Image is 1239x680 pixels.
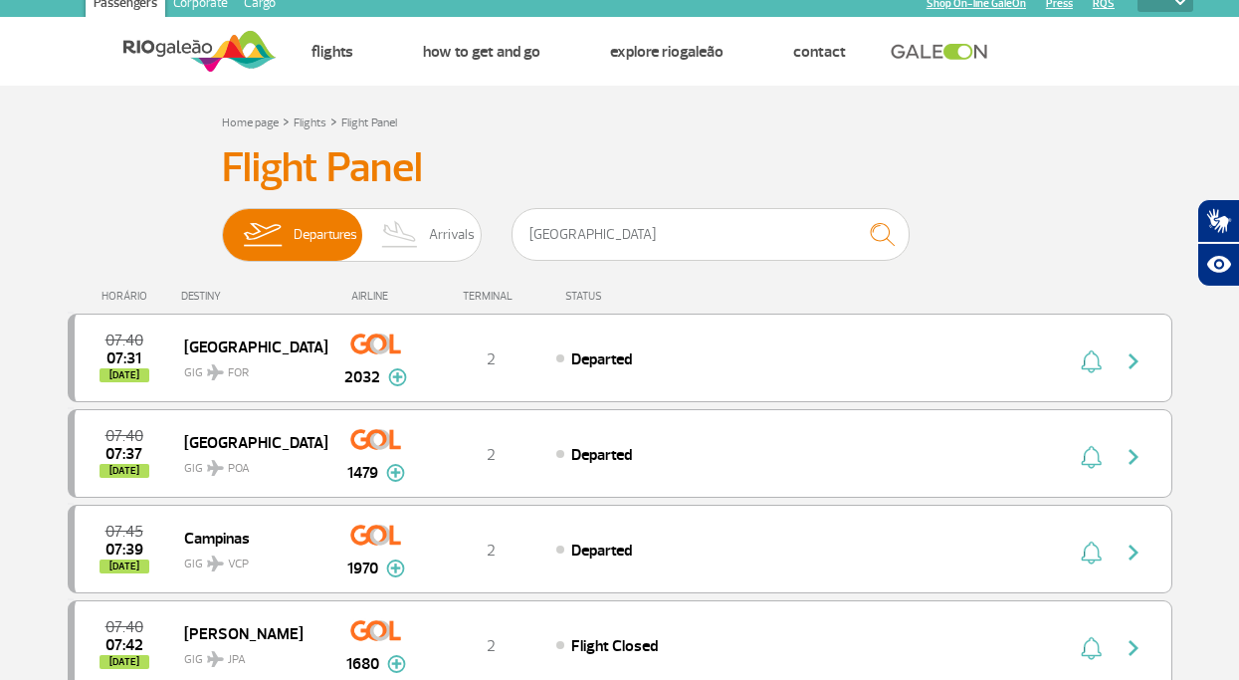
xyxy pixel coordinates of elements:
span: 2025-09-29 07:45:00 [105,525,143,539]
span: GIG [184,353,311,382]
button: Abrir recursos assistivos. [1197,243,1239,287]
span: Departed [571,349,632,369]
span: [GEOGRAPHIC_DATA] [184,334,311,359]
img: seta-direita-painel-voo.svg [1122,445,1145,469]
span: 2025-09-29 07:37:00 [105,447,142,461]
span: Flight Closed [571,636,658,656]
span: Departures [294,209,357,261]
a: Flight Panel [341,115,397,130]
span: 2 [487,541,496,561]
img: sino-painel-voo.svg [1081,636,1102,660]
div: STATUS [555,290,718,303]
img: destiny_airplane.svg [207,460,224,476]
span: Campinas [184,525,311,551]
span: 2025-09-29 07:40:00 [105,334,143,347]
span: 2025-09-29 07:39:51 [105,543,143,557]
img: sino-painel-voo.svg [1081,349,1102,373]
img: seta-direita-painel-voo.svg [1122,636,1145,660]
img: seta-direita-painel-voo.svg [1122,541,1145,565]
span: 2032 [344,365,380,389]
span: [DATE] [100,560,149,573]
img: seta-direita-painel-voo.svg [1122,349,1145,373]
span: Departed [571,445,632,465]
a: > [283,110,290,132]
img: mais-info-painel-voo.svg [386,464,405,482]
span: FOR [228,364,249,382]
span: [DATE] [100,464,149,478]
img: mais-info-painel-voo.svg [387,655,406,673]
span: 2 [487,445,496,465]
h3: Flight Panel [222,143,1018,193]
span: GIG [184,640,311,669]
span: [DATE] [100,655,149,669]
div: AIRLINE [326,290,426,303]
div: Plugin de acessibilidade da Hand Talk. [1197,199,1239,287]
img: slider-embarque [231,209,294,261]
a: Flights [311,42,353,62]
button: Abrir tradutor de língua de sinais. [1197,199,1239,243]
span: 2025-09-29 07:42:49 [105,638,143,652]
div: DESTINY [181,290,326,303]
span: JPA [228,651,246,669]
span: 2 [487,349,496,369]
img: mais-info-painel-voo.svg [386,560,405,577]
span: GIG [184,449,311,478]
a: Explore RIOgaleão [610,42,723,62]
span: 1970 [347,557,378,580]
span: Arrivals [429,209,475,261]
span: 1479 [347,461,378,485]
img: sino-painel-voo.svg [1081,541,1102,565]
span: 2025-09-29 07:40:00 [105,620,143,634]
input: Flight, city or airline [512,208,910,261]
a: > [330,110,337,132]
img: slider-desembarque [371,209,430,261]
span: GIG [184,545,311,573]
span: 2 [487,636,496,656]
a: Flights [294,115,326,130]
div: HORÁRIO [74,290,182,303]
span: 2025-09-29 07:31:00 [106,351,141,365]
img: destiny_airplane.svg [207,364,224,380]
img: destiny_airplane.svg [207,651,224,667]
img: mais-info-painel-voo.svg [388,368,407,386]
img: destiny_airplane.svg [207,556,224,571]
a: Contact [793,42,846,62]
span: Departed [571,541,632,561]
div: TERMINAL [426,290,555,303]
span: [PERSON_NAME] [184,620,311,646]
span: [DATE] [100,368,149,382]
span: POA [228,460,250,478]
span: VCP [228,556,249,573]
span: [GEOGRAPHIC_DATA] [184,429,311,455]
span: 1680 [346,652,379,676]
a: How to get and go [423,42,540,62]
img: sino-painel-voo.svg [1081,445,1102,469]
span: 2025-09-29 07:40:00 [105,429,143,443]
a: Home page [222,115,279,130]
